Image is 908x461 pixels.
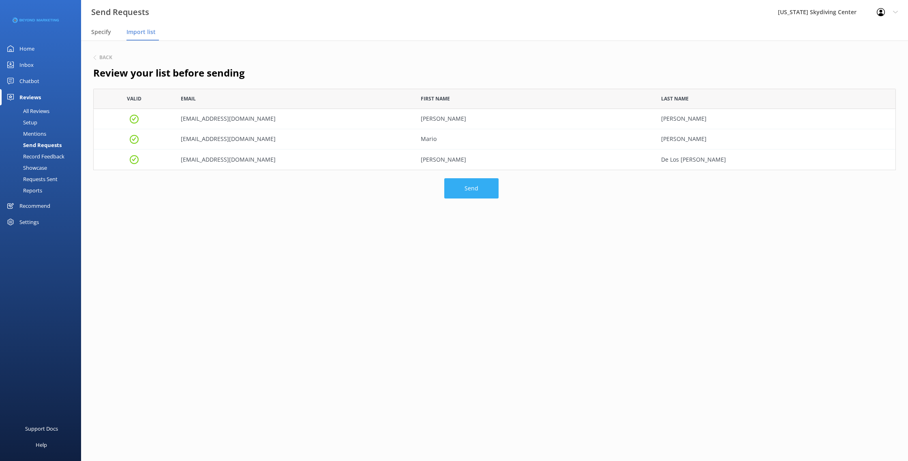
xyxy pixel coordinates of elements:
[175,109,415,129] div: domnagle1@gmail.com
[5,162,47,173] div: Showcase
[19,73,39,89] div: Chatbot
[661,95,689,102] span: Last Name
[415,109,655,129] div: Dominic
[5,151,81,162] a: Record Feedback
[5,173,58,185] div: Requests Sent
[181,95,196,102] span: Email
[655,129,895,149] div: Jimenez
[5,128,46,139] div: Mentions
[93,65,896,81] h2: Review your list before sending
[421,95,450,102] span: First Name
[91,28,111,36] span: Specify
[5,139,62,151] div: Send Requests
[655,109,895,129] div: Nagle
[126,28,156,36] span: Import list
[5,105,49,117] div: All Reviews
[5,185,42,196] div: Reports
[5,162,81,173] a: Showcase
[93,109,896,170] div: grid
[19,89,41,105] div: Reviews
[5,105,81,117] a: All Reviews
[12,14,59,27] img: 3-1676954853.png
[175,149,415,170] div: briseydadelossantosp@gmail.com
[5,173,81,185] a: Requests Sent
[99,55,112,60] h6: Back
[19,214,39,230] div: Settings
[91,6,149,19] h3: Send Requests
[19,198,50,214] div: Recommend
[36,437,47,453] div: Help
[444,178,499,198] button: Send
[415,129,655,149] div: Mario
[5,139,81,151] a: Send Requests
[655,149,895,170] div: De Los Santos
[175,129,415,149] div: mjg101886@gmail.com
[127,95,141,102] span: Valid
[19,57,34,73] div: Inbox
[5,117,37,128] div: Setup
[415,149,655,170] div: Reyna
[5,117,81,128] a: Setup
[5,185,81,196] a: Reports
[19,41,34,57] div: Home
[93,55,112,60] button: Back
[5,151,64,162] div: Record Feedback
[5,128,81,139] a: Mentions
[25,420,58,437] div: Support Docs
